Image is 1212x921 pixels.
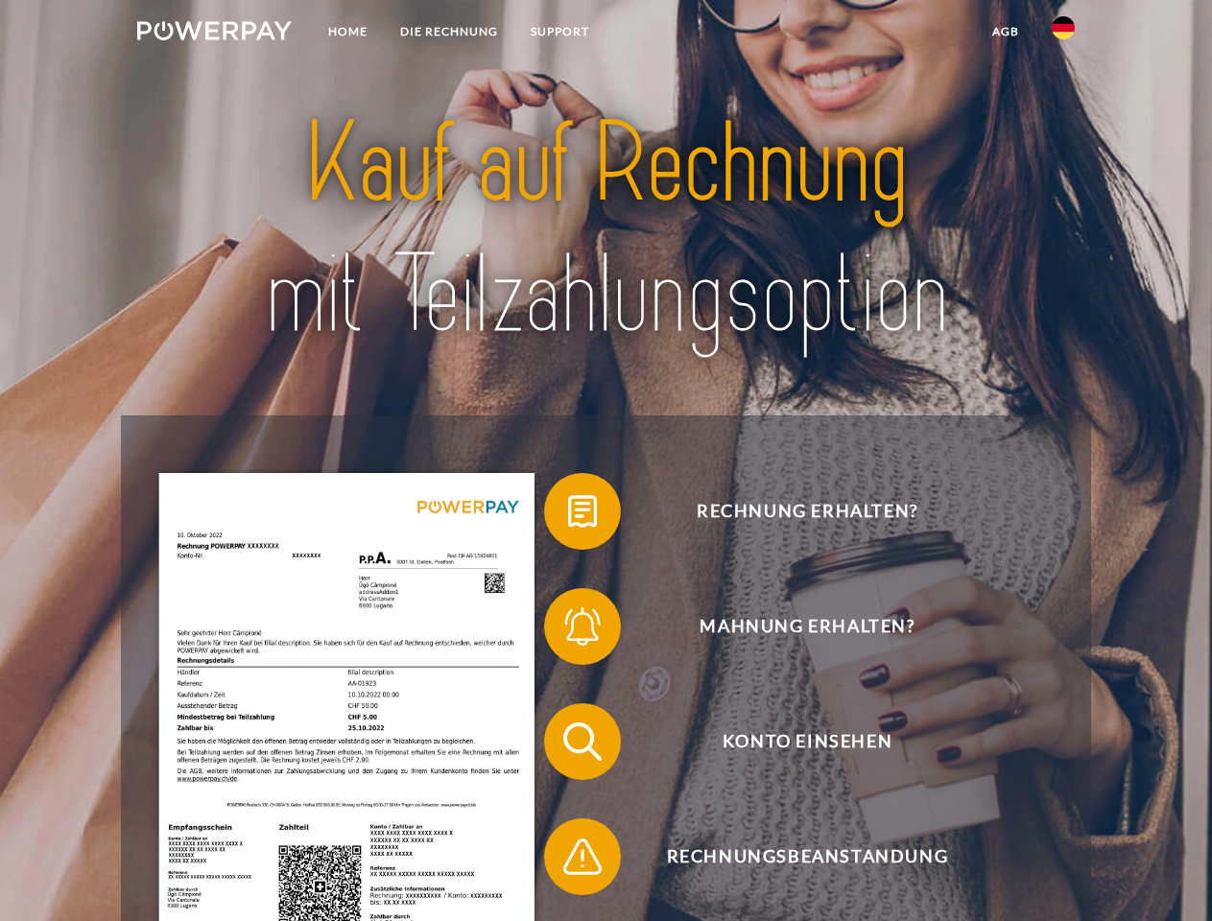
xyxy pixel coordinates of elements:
img: qb_bell.svg [558,602,606,650]
button: Rechnungsbeanstandung [544,818,1043,895]
img: logo-powerpay-white.svg [137,21,292,40]
img: qb_bill.svg [558,487,606,535]
a: Home [312,14,384,49]
span: Konto einsehen [572,703,1042,780]
img: title-powerpay_de.svg [183,92,1029,367]
a: agb [976,14,1035,49]
button: Konto einsehen [544,703,1043,780]
button: Mahnung erhalten? [544,588,1043,665]
img: qb_warning.svg [558,833,606,881]
button: Rechnung erhalten? [544,473,1043,550]
img: qb_search.svg [558,718,606,766]
span: Mahnung erhalten? [572,588,1042,665]
img: de [1052,16,1075,39]
span: Rechnungsbeanstandung [572,818,1042,895]
a: DIE RECHNUNG [384,14,514,49]
span: Rechnung erhalten? [572,473,1042,550]
a: SUPPORT [514,14,606,49]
